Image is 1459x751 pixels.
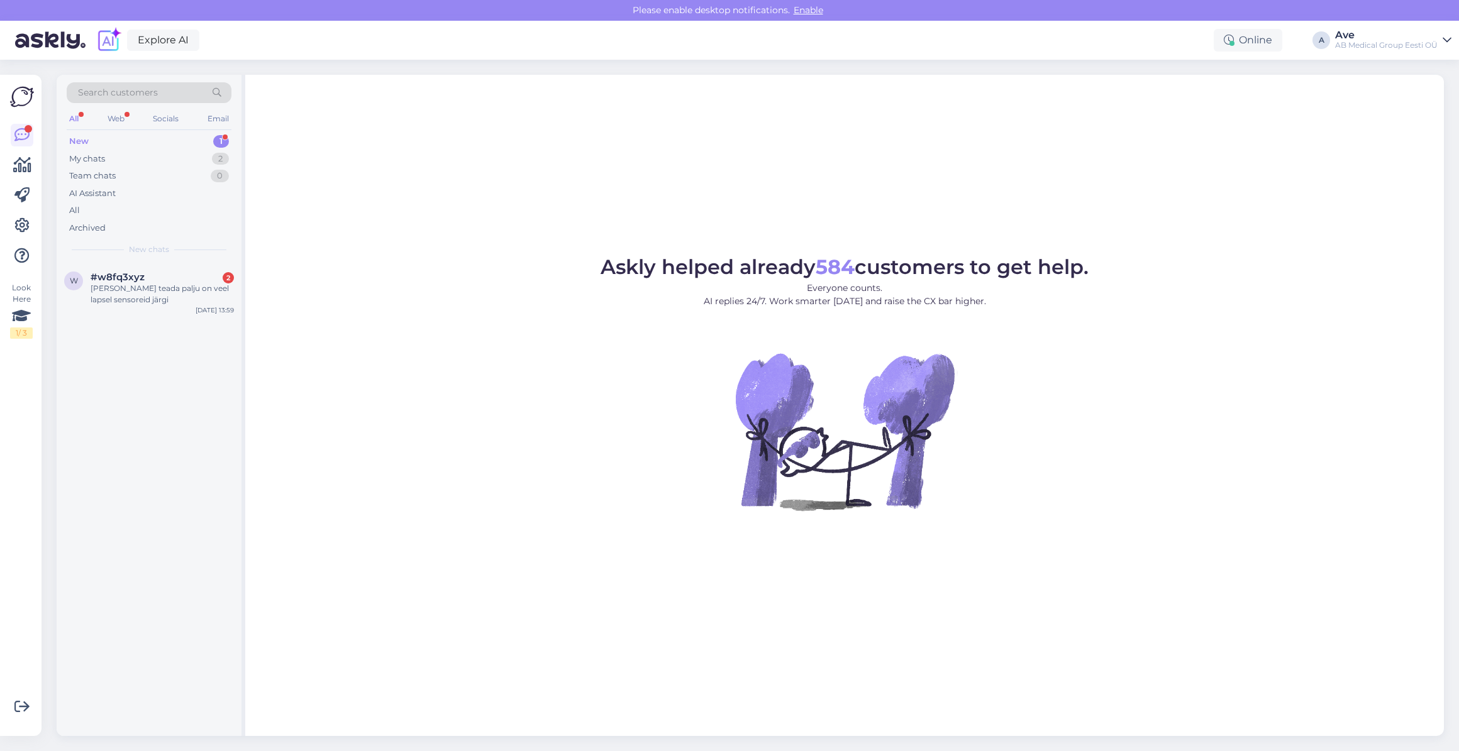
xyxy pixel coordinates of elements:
[69,135,89,148] div: New
[213,135,229,148] div: 1
[212,153,229,165] div: 2
[150,111,181,127] div: Socials
[105,111,127,127] div: Web
[91,283,234,305] div: [PERSON_NAME] teada palju on veel lapsel sensoreid järgi
[96,27,122,53] img: explore-ai
[790,4,827,16] span: Enable
[211,170,229,182] div: 0
[10,85,34,109] img: Askly Logo
[10,282,33,339] div: Look Here
[67,111,81,127] div: All
[1312,31,1330,49] div: A
[1335,30,1438,40] div: Ave
[601,255,1089,279] span: Askly helped already customers to get help.
[78,86,158,99] span: Search customers
[816,255,855,279] b: 584
[205,111,231,127] div: Email
[69,153,105,165] div: My chats
[1335,30,1451,50] a: AveAB Medical Group Eesti OÜ
[129,244,169,255] span: New chats
[223,272,234,283] div: 2
[69,222,106,234] div: Archived
[91,271,145,283] span: #w8fq3xyz
[69,204,80,217] div: All
[601,282,1089,308] p: Everyone counts. AI replies 24/7. Work smarter [DATE] and raise the CX bar higher.
[70,276,78,285] span: w
[196,305,234,315] div: [DATE] 13:59
[127,30,199,51] a: Explore AI
[731,318,958,544] img: No Chat active
[69,187,116,200] div: AI Assistant
[1335,40,1438,50] div: AB Medical Group Eesti OÜ
[1214,29,1282,52] div: Online
[69,170,116,182] div: Team chats
[10,327,33,339] div: 1 / 3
